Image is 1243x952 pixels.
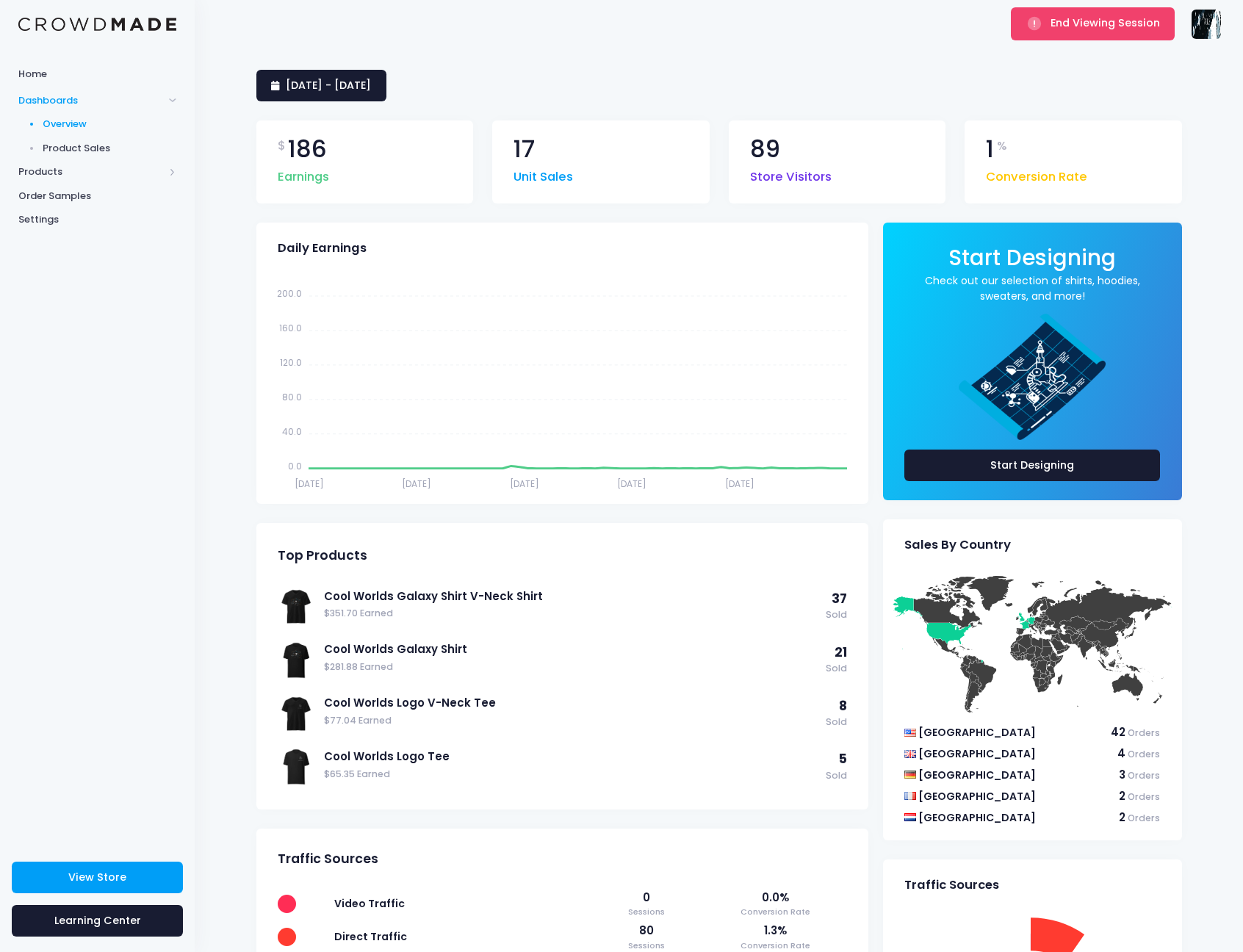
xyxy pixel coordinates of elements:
span: Direct Traffic [334,929,407,944]
span: Video Traffic [334,896,405,911]
a: View Store [12,862,183,893]
span: Orders [1128,726,1160,739]
span: $351.70 Earned [324,607,818,621]
span: 2 [1119,788,1125,804]
span: $281.88 Earned [324,660,818,674]
span: Orders [1128,748,1160,760]
span: Orders [1128,769,1160,782]
span: Sessions [604,906,689,918]
span: 186 [288,137,327,162]
span: [GEOGRAPHIC_DATA] [918,789,1036,804]
tspan: 0.0 [288,460,302,472]
tspan: [DATE] [402,477,431,489]
span: Dashboards [18,93,164,108]
span: Unit Sales [514,161,573,187]
span: Settings [18,212,176,227]
span: 80 [604,923,689,939]
span: Sold [826,769,847,783]
span: Start Designing [948,242,1116,273]
button: End Viewing Session [1011,7,1175,40]
tspan: [DATE] [295,477,324,489]
tspan: 120.0 [280,356,302,369]
span: [GEOGRAPHIC_DATA] [918,810,1036,825]
a: Start Designing [904,450,1161,481]
span: [GEOGRAPHIC_DATA] [918,746,1036,761]
span: 0.0% [704,890,847,906]
tspan: [DATE] [617,477,646,489]
a: [DATE] - [DATE] [256,70,386,101]
a: Cool Worlds Logo V-Neck Tee [324,695,818,711]
span: Product Sales [43,141,177,156]
tspan: [DATE] [725,477,754,489]
span: $65.35 Earned [324,768,818,782]
span: 37 [832,590,847,607]
span: Earnings [278,161,329,187]
span: Sold [826,662,847,676]
tspan: 40.0 [282,425,302,438]
span: Top Products [278,548,367,563]
span: Sessions [604,940,689,952]
span: $ [278,137,286,155]
span: Sales By Country [904,538,1011,552]
span: Store Visitors [750,161,832,187]
span: Traffic Sources [904,878,999,892]
span: Order Samples [18,189,176,203]
span: 21 [835,643,847,661]
span: [DATE] - [DATE] [286,78,371,93]
span: View Store [68,870,126,884]
a: Start Designing [948,255,1116,269]
span: 1 [986,137,994,162]
span: Products [18,165,164,179]
span: Orders [1128,790,1160,803]
tspan: 80.0 [282,391,302,403]
span: [GEOGRAPHIC_DATA] [918,725,1036,740]
span: Conversion Rate [986,161,1087,187]
span: 17 [514,137,535,162]
tspan: 200.0 [277,287,302,300]
span: 3 [1119,767,1125,782]
span: End Viewing Session [1051,15,1160,30]
span: Daily Earnings [278,241,367,256]
span: 2 [1119,809,1125,825]
span: [GEOGRAPHIC_DATA] [918,768,1036,782]
span: Sold [826,715,847,729]
a: Cool Worlds Logo Tee [324,749,818,765]
a: Cool Worlds Galaxy Shirt V-Neck Shirt [324,588,818,605]
span: 1.3% [704,923,847,939]
span: Conversion Rate [704,940,847,952]
img: User [1192,10,1221,39]
span: $77.04 Earned [324,714,818,728]
span: Home [18,67,176,82]
span: Orders [1128,812,1160,824]
img: Logo [18,18,176,32]
tspan: [DATE] [510,477,539,489]
span: Traffic Sources [278,851,378,867]
a: Learning Center [12,905,183,937]
span: Sold [826,608,847,622]
span: 4 [1117,746,1125,761]
tspan: 160.0 [279,322,302,334]
a: Cool Worlds Galaxy Shirt [324,641,818,657]
span: Conversion Rate [704,906,847,918]
span: % [997,137,1007,155]
span: 42 [1111,724,1125,740]
span: Overview [43,117,177,131]
span: 8 [839,697,847,715]
span: 5 [839,750,847,768]
span: 89 [750,137,780,162]
span: Learning Center [54,913,141,928]
a: Check out our selection of shirts, hoodies, sweaters, and more! [904,273,1161,304]
span: 0 [604,890,689,906]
